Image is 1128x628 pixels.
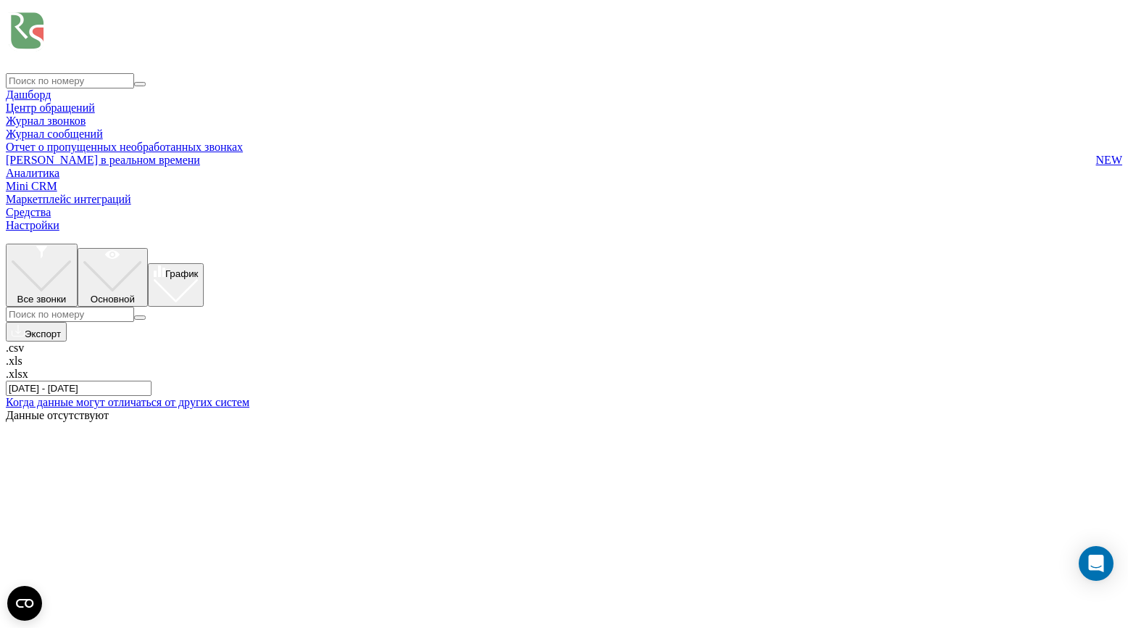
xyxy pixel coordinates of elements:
a: Когда данные могут отличаться от других систем [6,396,249,408]
span: Журнал сообщений [6,128,103,141]
button: Основной [78,248,148,307]
a: Аналитика [6,167,59,179]
span: [PERSON_NAME] в реальном времени [6,154,200,167]
button: График [148,263,204,307]
a: Журнал сообщений [6,128,1122,141]
img: Ringostat logo [6,6,223,70]
a: Журнал звонков [6,115,1122,128]
button: Все звонки [6,244,78,307]
a: Настройки [6,219,59,231]
a: [PERSON_NAME] в реальном времениNEW [6,154,1122,167]
a: Дашборд [6,88,51,101]
button: Экспорт [6,322,67,342]
span: Отчет о пропущенных необработанных звонках [6,141,243,154]
a: Средства [6,206,51,218]
span: Журнал звонков [6,115,86,128]
a: Отчет о пропущенных необработанных звонках [6,141,1122,154]
span: NEW [1096,154,1122,167]
span: .xls [6,355,22,367]
input: Поиск по номеру [6,73,134,88]
span: График [165,268,199,279]
a: Маркетплейс интеграций [6,193,131,205]
a: Mini CRM [6,180,57,192]
span: .csv [6,342,24,354]
span: Все звонки [17,294,67,305]
input: Поиск по номеру [6,307,134,322]
div: Open Intercom Messenger [1079,546,1114,581]
a: Центр обращений [6,102,95,114]
div: Данные отсутствуют [6,409,1122,422]
button: Open CMP widget [7,586,42,621]
span: .xlsx [6,368,28,380]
